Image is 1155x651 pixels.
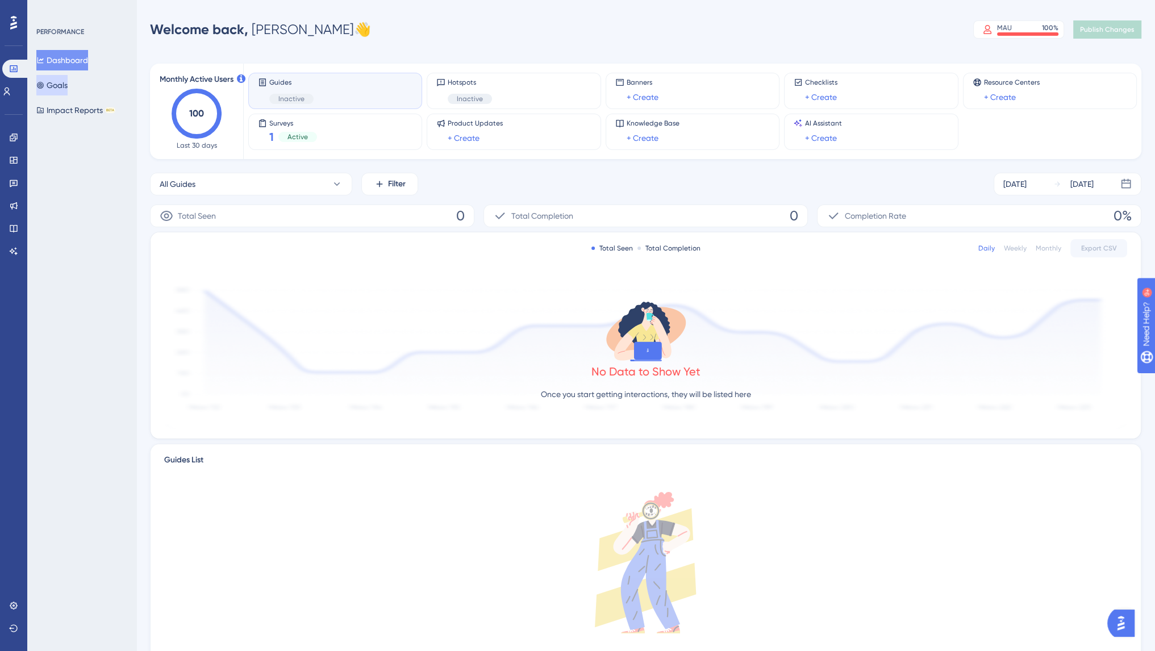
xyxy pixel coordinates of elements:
[511,209,573,223] span: Total Completion
[457,94,483,103] span: Inactive
[388,177,406,191] span: Filter
[448,119,503,128] span: Product Updates
[177,141,217,150] span: Last 30 days
[287,132,308,141] span: Active
[805,119,842,128] span: AI Assistant
[627,119,679,128] span: Knowledge Base
[456,207,465,225] span: 0
[278,94,305,103] span: Inactive
[36,75,68,95] button: Goals
[164,453,203,474] span: Guides List
[627,90,658,104] a: + Create
[1107,606,1141,640] iframe: UserGuiding AI Assistant Launcher
[150,173,352,195] button: All Guides
[36,50,88,70] button: Dashboard
[805,78,837,87] span: Checklists
[448,131,479,145] a: + Create
[189,108,204,119] text: 100
[150,20,371,39] div: [PERSON_NAME] 👋
[269,78,314,87] span: Guides
[1070,239,1127,257] button: Export CSV
[178,209,216,223] span: Total Seen
[36,100,115,120] button: Impact ReportsBETA
[637,244,700,253] div: Total Completion
[591,244,633,253] div: Total Seen
[1114,207,1132,225] span: 0%
[805,131,837,145] a: + Create
[845,209,906,223] span: Completion Rate
[1070,177,1094,191] div: [DATE]
[984,90,1016,104] a: + Create
[790,207,798,225] span: 0
[591,364,700,379] div: No Data to Show Yet
[269,119,317,127] span: Surveys
[1042,23,1058,32] div: 100 %
[160,177,195,191] span: All Guides
[978,244,995,253] div: Daily
[1080,25,1135,34] span: Publish Changes
[361,173,418,195] button: Filter
[27,3,71,16] span: Need Help?
[984,78,1040,87] span: Resource Centers
[36,27,84,36] div: PERFORMANCE
[627,131,658,145] a: + Create
[1004,244,1027,253] div: Weekly
[448,78,492,87] span: Hotspots
[105,107,115,113] div: BETA
[1073,20,1141,39] button: Publish Changes
[805,90,837,104] a: + Create
[627,78,658,87] span: Banners
[541,387,751,401] p: Once you start getting interactions, they will be listed here
[1081,244,1117,253] span: Export CSV
[997,23,1012,32] div: MAU
[150,21,248,37] span: Welcome back,
[1003,177,1027,191] div: [DATE]
[269,129,274,145] span: 1
[1036,244,1061,253] div: Monthly
[160,73,233,86] span: Monthly Active Users
[77,6,84,15] div: 9+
